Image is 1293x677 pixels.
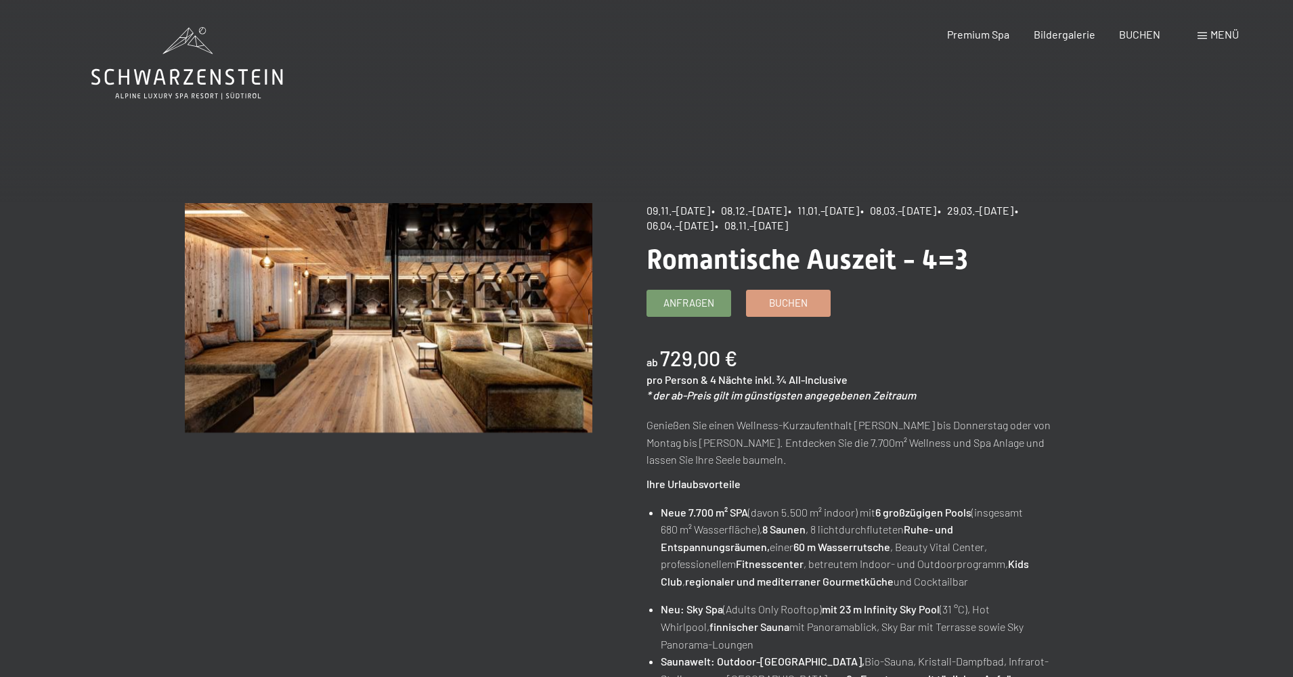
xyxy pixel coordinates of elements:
li: (Adults Only Rooftop) (31 °C), Hot Whirlpool, mit Panoramablick, Sky Bar mit Terrasse sowie Sky P... [661,600,1055,653]
span: Buchen [769,296,808,310]
span: • 08.12.–[DATE] [711,204,787,217]
span: • 29.03.–[DATE] [938,204,1013,217]
img: Romantische Auszeit - 4=3 [185,203,593,433]
strong: 8 Saunen [762,523,806,536]
a: Bildergalerie [1034,28,1095,41]
span: • 08.03.–[DATE] [860,204,936,217]
strong: Ihre Urlaubsvorteile [646,477,741,490]
strong: Kids Club [661,557,1029,588]
strong: 6 großzügigen Pools [875,506,971,519]
a: Anfragen [647,290,730,316]
a: Buchen [747,290,830,316]
a: BUCHEN [1119,28,1160,41]
b: 729,00 € [660,346,737,370]
strong: finnischer Sauna [709,620,789,633]
strong: mit 23 m Infinity Sky Pool [822,603,940,615]
span: 09.11.–[DATE] [646,204,710,217]
em: * der ab-Preis gilt im günstigsten angegebenen Zeitraum [646,389,916,401]
strong: Ruhe- und Entspannungsräumen, [661,523,953,553]
span: inkl. ¾ All-Inclusive [755,373,848,386]
strong: Saunawelt: Outdoor-[GEOGRAPHIC_DATA], [661,655,864,668]
span: • 11.01.–[DATE] [788,204,859,217]
li: (davon 5.500 m² indoor) mit (insgesamt 680 m² Wasserfläche), , 8 lichtdurchfluteten einer , Beaut... [661,504,1055,590]
span: pro Person & [646,373,708,386]
strong: Neu: Sky Spa [661,603,723,615]
span: 4 Nächte [710,373,753,386]
span: • 08.11.–[DATE] [715,219,788,232]
a: Premium Spa [947,28,1009,41]
strong: regionaler und mediterraner Gourmetküche [685,575,894,588]
span: ab [646,355,658,368]
strong: Neue 7.700 m² SPA [661,506,748,519]
strong: Fitnesscenter [736,557,804,570]
span: Anfragen [663,296,714,310]
p: Genießen Sie einen Wellness-Kurzaufenthalt [PERSON_NAME] bis Donnerstag oder von Montag bis [PERS... [646,416,1055,468]
span: Romantische Auszeit - 4=3 [646,244,968,276]
span: Menü [1210,28,1239,41]
strong: 60 m Wasserrutsche [793,540,890,553]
